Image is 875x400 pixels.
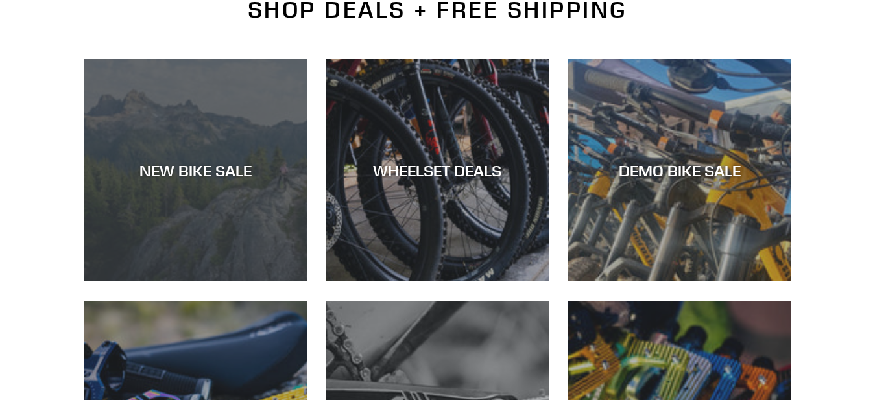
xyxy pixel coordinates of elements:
[84,59,307,281] a: NEW BIKE SALE
[84,161,307,180] div: NEW BIKE SALE
[568,161,791,180] div: DEMO BIKE SALE
[326,161,549,180] div: WHEELSET DEALS
[326,59,549,281] a: WHEELSET DEALS
[568,59,791,281] a: DEMO BIKE SALE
